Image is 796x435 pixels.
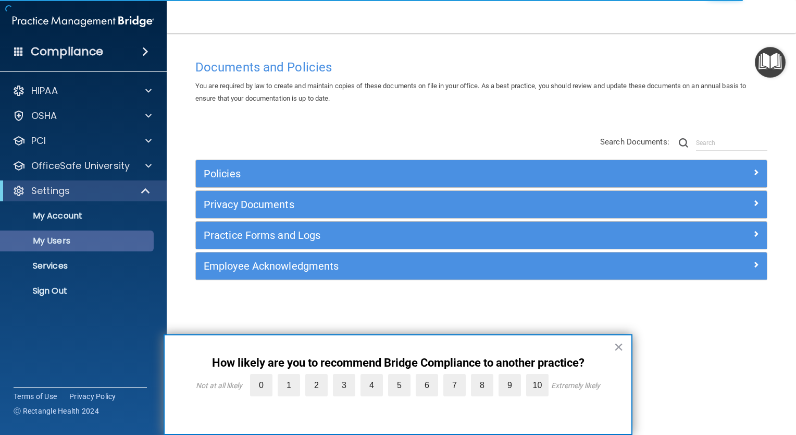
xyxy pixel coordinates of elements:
label: 0 [250,374,272,396]
input: Search [696,135,767,151]
h5: Privacy Documents [204,199,616,210]
img: PMB logo [13,11,154,32]
p: Sign Out [7,286,149,296]
div: Extremely likely [551,381,600,390]
label: 8 [471,374,493,396]
button: Open Resource Center [755,47,786,78]
label: 3 [333,374,355,396]
p: How likely are you to recommend Bridge Compliance to another practice? [185,356,611,370]
img: ic-search.3b580494.png [679,138,688,148]
p: My Account [7,211,149,221]
p: My Users [7,236,149,246]
span: You are required by law to create and maintain copies of these documents on file in your office. ... [195,82,746,102]
h5: Policies [204,168,616,179]
h5: Employee Acknowledgments [204,260,616,272]
label: 4 [360,374,383,396]
span: Search Documents: [600,137,669,147]
label: 6 [416,374,438,396]
h4: Compliance [31,44,103,59]
label: 10 [526,374,549,396]
button: Close [614,339,624,355]
a: Privacy Policy [69,391,116,402]
p: OfficeSafe University [31,160,130,172]
p: HIPAA [31,84,58,97]
p: OSHA [31,110,57,122]
label: 7 [443,374,466,396]
p: PCI [31,135,46,147]
label: 1 [278,374,300,396]
h4: Documents and Policies [195,61,767,74]
div: Not at all likely [196,381,242,390]
span: Ⓒ Rectangle Health 2024 [14,406,99,416]
label: 5 [388,374,411,396]
label: 9 [499,374,521,396]
label: 2 [305,374,328,396]
p: Settings [31,185,70,197]
iframe: Drift Widget Chat Controller [616,361,783,403]
h5: Practice Forms and Logs [204,229,616,241]
p: Services [7,261,149,271]
a: Terms of Use [14,391,57,402]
